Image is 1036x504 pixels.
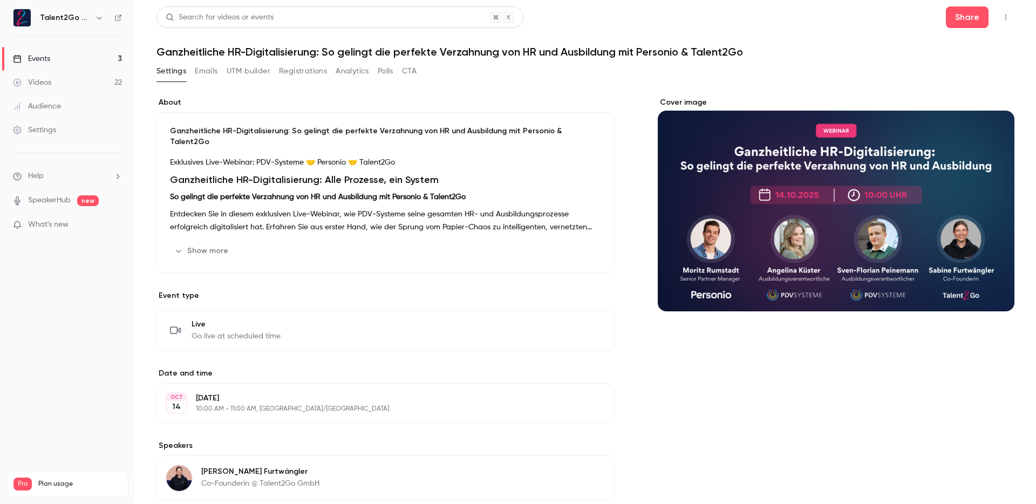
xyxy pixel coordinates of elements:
h6: Talent2Go GmbH [40,12,91,23]
div: Settings [13,125,56,135]
button: Share [946,6,989,28]
section: Cover image [658,97,1014,311]
img: Sabine Furtwängler [166,465,192,491]
p: 10:00 AM - 11:00 AM, [GEOGRAPHIC_DATA]/[GEOGRAPHIC_DATA] [196,405,557,413]
p: Co-Founderin @ Talent2Go GmbH [201,478,319,489]
button: Analytics [336,63,369,80]
span: new [77,195,99,206]
button: Polls [378,63,393,80]
button: Emails [195,63,217,80]
h1: Ganzheitliche HR-Digitalisierung: So gelingt die perfekte Verzahnung von HR und Ausbildung mit Pe... [156,45,1014,58]
p: 14 [172,401,181,412]
span: Plan usage [38,480,121,488]
h1: Ganzheitliche HR-Digitalisierung: Alle Prozesse, ein System [170,173,601,186]
button: Show more [170,242,235,260]
label: Date and time [156,368,615,379]
li: help-dropdown-opener [13,171,122,182]
button: UTM builder [227,63,270,80]
p: [PERSON_NAME] Furtwängler [201,466,319,477]
div: Sabine Furtwängler[PERSON_NAME] FurtwänglerCo-Founderin @ Talent2Go GmbH [156,455,615,501]
img: Talent2Go GmbH [13,9,31,26]
span: Pro [13,478,32,491]
span: Help [28,171,44,182]
div: Events [13,53,50,64]
p: Event type [156,290,615,301]
span: What's new [28,219,69,230]
button: CTA [402,63,417,80]
div: OCT [167,393,186,401]
label: About [156,97,615,108]
div: Videos [13,77,51,88]
div: Search for videos or events [166,12,274,23]
span: Live [192,319,281,330]
button: Settings [156,63,186,80]
p: Ganzheitliche HR-Digitalisierung: So gelingt die perfekte Verzahnung von HR und Ausbildung mit Pe... [170,126,601,147]
a: SpeakerHub [28,195,71,206]
label: Speakers [156,440,615,451]
label: Cover image [658,97,1014,108]
p: Exklusives Live-Webinar: PDV-Systeme 🤝 Personio 🤝 Talent2Go [170,156,601,169]
p: Entdecken Sie in diesem exklusiven Live-Webinar, wie PDV-Systeme seine gesamten HR- und Ausbildun... [170,208,601,234]
span: Go live at scheduled time [192,331,281,342]
button: Registrations [279,63,327,80]
p: [DATE] [196,393,557,404]
strong: So gelingt die perfekte Verzahnung von HR und Ausbildung mit Personio & Talent2Go [170,193,466,201]
div: Audience [13,101,61,112]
